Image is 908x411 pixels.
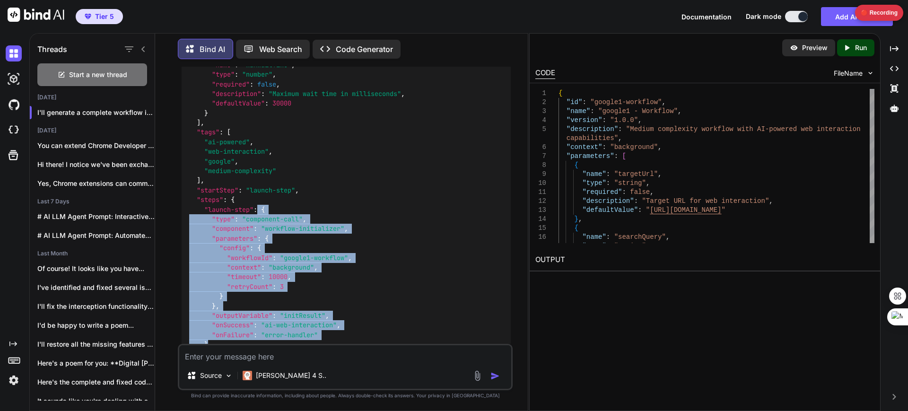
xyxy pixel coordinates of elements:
div: 12 [535,197,546,206]
span: "type" [212,70,235,79]
span: false [257,80,276,88]
span: "background" [610,143,658,151]
h2: OUTPUT [530,249,880,271]
span: : [614,152,618,160]
span: "retryCount" [227,282,272,291]
span: "launch-step" [204,205,253,214]
span: Dark mode [746,12,781,21]
span: "google1 - Workflow" [598,107,678,115]
span: : [261,263,265,271]
span: "1.0.0" [610,116,638,124]
span: "config" [219,244,250,253]
h2: [DATE] [30,94,155,101]
span: , [314,263,318,271]
span: false [630,188,650,196]
span: , [235,157,238,166]
img: cloudideIcon [6,122,22,138]
span: : [618,125,622,133]
span: { [574,224,578,232]
span: : [253,205,257,214]
span: : [272,311,276,320]
span: : [235,70,238,79]
span: "required" [212,80,250,88]
img: darkChat [6,45,22,61]
span: " [721,206,725,214]
span: "defaultValue" [212,99,265,108]
span: : [582,98,586,106]
div: 14 [535,215,546,224]
img: settings [6,372,22,388]
span: , [646,179,650,187]
p: Here's the complete and fixed code with... [37,377,155,387]
span: "outputVariable" [212,311,272,320]
div: 6 [535,143,546,152]
span: } [574,215,578,223]
span: , [662,98,665,106]
span: : [238,186,242,194]
span: , [650,188,654,196]
span: "defaultValue" [582,206,638,214]
span: "description" [566,125,618,133]
span: capabilities" [566,134,618,142]
span: "string" [614,179,646,187]
span: , [216,302,219,310]
span: , [678,107,681,115]
p: # AI LLM Agent Prompt: Interactive Clean... [37,212,155,221]
div: 7 [535,152,546,161]
p: Bind AI [200,44,225,55]
div: 🔴 Recording [855,5,903,21]
span: , [666,233,670,241]
span: { [231,196,235,204]
span: , [348,254,352,262]
span: "google" [204,157,235,166]
span: : [272,254,276,262]
span: teraction [825,125,861,133]
p: Hi there! I notice we've been exchanging... [37,160,155,169]
p: Code Generator [336,44,393,55]
div: 5 [535,125,546,134]
span: : [223,196,227,204]
div: 3 [535,107,546,116]
span: { [257,244,261,253]
div: 1 [535,89,546,98]
img: Claude 4 Sonnet [243,371,252,380]
h2: Last Month [30,250,155,257]
span: , [250,138,253,146]
span: , [269,148,272,156]
span: "google1-workflow" [280,254,348,262]
span: 10000 [269,273,288,281]
button: premiumTier 5 [76,9,123,24]
span: , [303,215,306,223]
span: : [602,116,606,124]
span: , [276,80,280,88]
span: : [606,233,610,241]
span: "id" [566,98,582,106]
span: , [638,116,642,124]
span: : [606,242,610,250]
span: "number" [242,70,272,79]
div: 10 [535,179,546,188]
span: "type" [582,179,606,187]
span: "context" [227,263,261,271]
span: : [638,206,642,214]
span: [URL][DOMAIN_NAME] [650,206,721,214]
p: Yes, Chrome extensions can communicate with each... [37,179,155,188]
span: "Medium complexity workflow with AI-powered web in [626,125,824,133]
span: } [212,302,216,310]
span: "Target URL for web interaction" [642,197,769,205]
div: 8 [535,161,546,170]
p: I've identified and fixed several issues in... [37,283,155,292]
span: "initResult" [280,311,325,320]
span: , [578,215,582,223]
p: Web Search [259,44,302,55]
p: I'll generate a complete workflow implem... [37,108,155,117]
img: githubDark [6,96,22,113]
span: "context" [566,143,602,151]
p: Source [200,371,222,380]
span: : [590,107,594,115]
div: 9 [535,170,546,179]
span: "component" [212,225,253,233]
button: Documentation [681,12,732,22]
div: 11 [535,188,546,197]
span: " [646,206,650,214]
